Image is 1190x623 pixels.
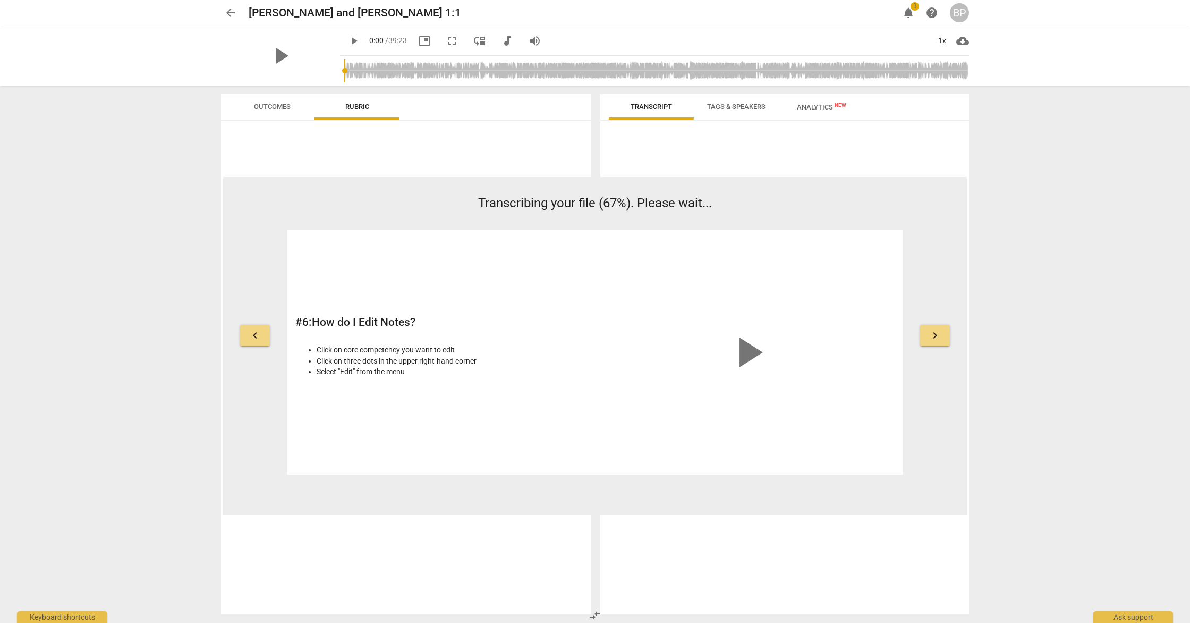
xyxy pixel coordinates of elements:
[249,329,261,342] span: keyboard_arrow_left
[589,609,601,622] span: compare_arrows
[317,356,589,367] li: Click on three dots in the upper right-hand corner
[295,316,589,329] h2: # 6 : How do I Edit Notes?
[956,35,969,47] span: cloud_download
[899,3,918,22] button: Notifications
[902,6,915,19] span: notifications
[722,327,773,378] span: play_arrow
[932,32,952,49] div: 1x
[498,31,517,50] button: Switch to audio player
[317,366,589,377] li: Select "Edit" from the menu
[345,103,369,111] span: Rubric
[925,6,938,19] span: help
[911,2,919,11] span: 1
[1093,611,1173,623] div: Ask support
[501,35,514,47] span: audiotrack
[929,329,941,342] span: keyboard_arrow_right
[443,31,462,50] button: Fullscreen
[835,102,846,108] span: New
[707,103,766,111] span: Tags & Speakers
[415,31,434,50] button: Picture in picture
[369,36,384,45] span: 0:00
[529,35,541,47] span: volume_up
[470,31,489,50] button: View player as separate pane
[446,35,458,47] span: fullscreen
[317,344,589,356] li: Click on core competency you want to edit
[922,3,941,22] a: Help
[418,35,431,47] span: picture_in_picture
[267,42,294,70] span: play_arrow
[473,35,486,47] span: move_down
[385,36,407,45] span: / 39:23
[17,611,107,623] div: Keyboard shortcuts
[344,31,363,50] button: Play
[631,103,672,111] span: Transcript
[254,103,291,111] span: Outcomes
[347,35,360,47] span: play_arrow
[950,3,969,22] button: BP
[478,196,712,211] span: Transcribing your file (67%). Please wait...
[224,6,237,19] span: arrow_back
[525,31,545,50] button: Volume
[797,103,846,111] span: Analytics
[249,6,461,20] h2: [PERSON_NAME] and [PERSON_NAME] 1:1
